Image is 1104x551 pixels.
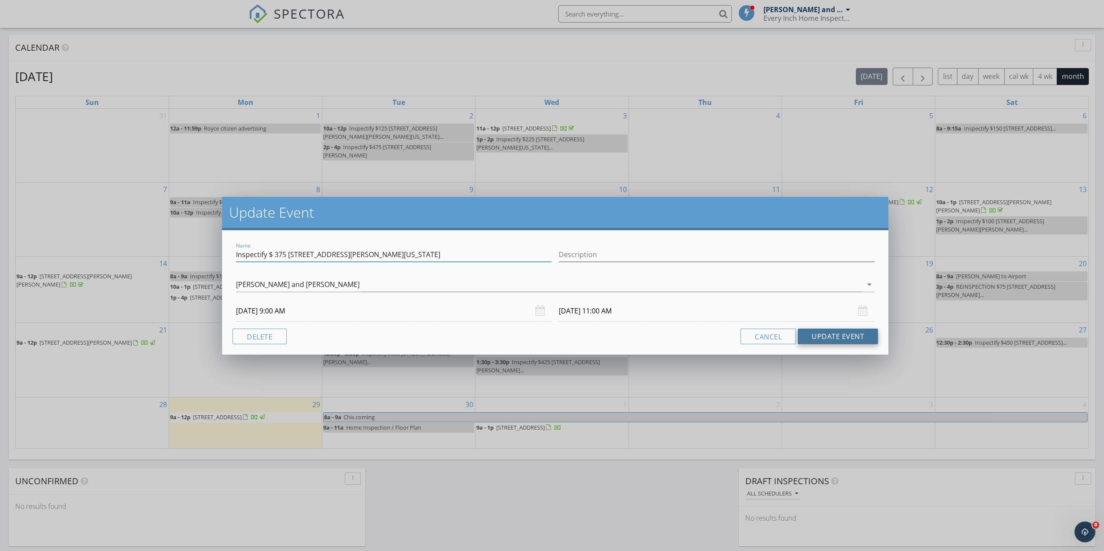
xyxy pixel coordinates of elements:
[229,204,881,221] h2: Update Event
[1092,522,1099,528] span: 8
[864,279,875,290] i: arrow_drop_down
[1075,522,1095,542] iframe: Intercom live chat
[798,329,878,344] button: Update Event
[236,280,360,288] div: [PERSON_NAME] and [PERSON_NAME]
[740,329,796,344] button: Cancel
[559,300,875,322] input: Select date
[236,300,552,322] input: Select date
[233,329,287,344] button: Delete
